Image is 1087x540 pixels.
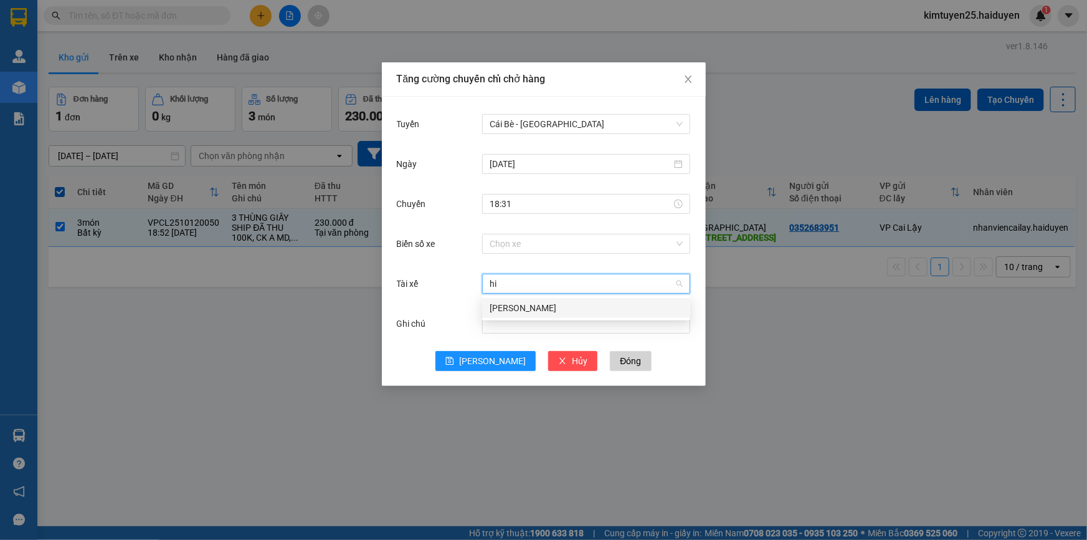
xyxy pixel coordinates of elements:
[435,351,536,371] button: save[PERSON_NAME]
[397,119,426,129] label: Tuyến
[558,357,567,367] span: close
[445,357,454,367] span: save
[459,354,526,368] span: [PERSON_NAME]
[482,314,690,334] input: Ghi chú
[482,298,690,318] div: CHÍ HÙNG
[671,62,706,97] button: Close
[490,157,672,171] input: Ngày
[572,354,587,368] span: Hủy
[490,274,674,293] input: Tài xế
[548,351,597,371] button: closeHủy
[397,279,425,289] label: Tài xế
[397,239,442,249] label: Biển số xe
[490,115,683,133] span: Cái Bè - Sài Gòn
[610,351,651,371] button: Đóng
[620,354,641,368] span: Đóng
[397,72,691,86] div: Tăng cường chuyến chỉ chở hàng
[490,301,683,315] div: [PERSON_NAME]
[397,159,424,169] label: Ngày
[490,234,674,253] input: Biển số xe
[397,199,432,209] label: Chuyến
[397,319,432,329] label: Ghi chú
[490,197,672,211] input: Chuyến
[683,74,693,84] span: close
